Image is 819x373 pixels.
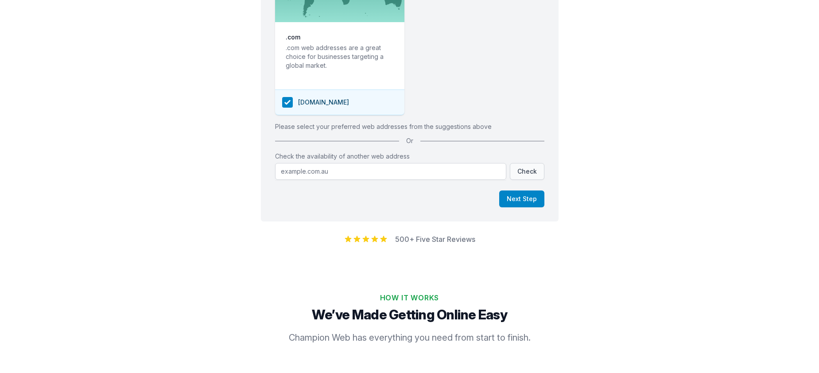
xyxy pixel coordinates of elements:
[286,33,300,42] h3: . com
[286,43,394,79] p: .com web addresses are a great choice for businesses targeting a global market.
[275,152,410,160] label: Check the availability of another web address
[499,190,544,207] button: Next Step
[298,98,349,107] span: [DOMAIN_NAME]
[406,136,413,145] span: Or
[275,163,506,180] input: example.com.au
[140,292,679,303] h2: How It Works
[395,235,475,244] a: 500+ Five Star Reviews
[237,331,582,344] p: Champion Web has everything you need from start to finish.
[275,122,544,131] p: Please select your preferred web addresses from the suggestions above
[140,307,679,322] p: We’ve Made Getting Online Easy
[510,163,544,180] button: Check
